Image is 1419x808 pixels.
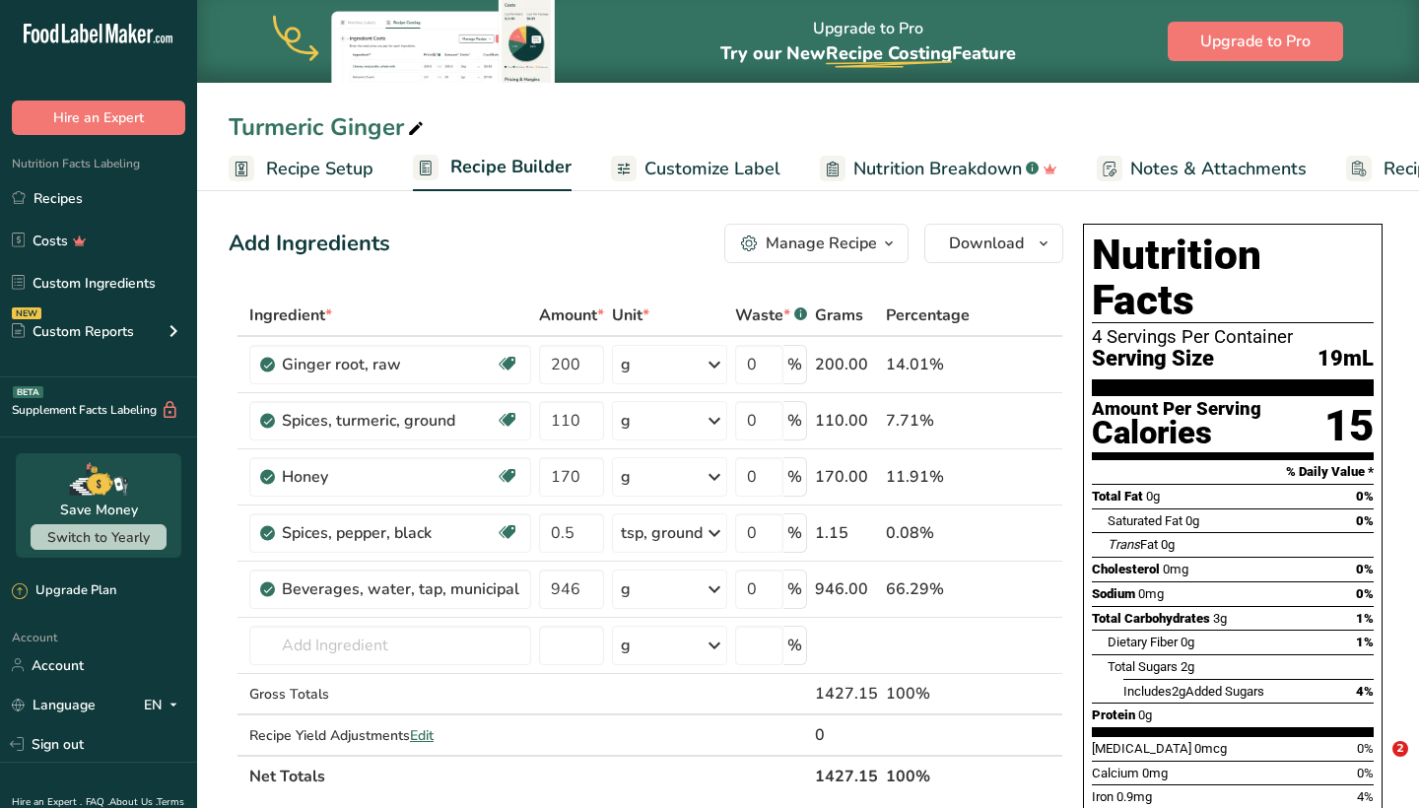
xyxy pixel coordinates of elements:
div: 946.00 [815,577,878,601]
div: 0.08% [886,521,970,545]
div: EN [144,693,185,716]
div: g [621,577,631,601]
div: 66.29% [886,577,970,601]
button: Upgrade to Pro [1168,22,1343,61]
div: 1427.15 [815,682,878,706]
span: 1% [1356,635,1374,649]
span: 0mg [1163,562,1188,576]
input: Add Ingredient [249,626,531,665]
span: Edit [410,726,434,745]
div: 1.15 [815,521,878,545]
span: 0g [1146,489,1160,504]
span: Total Carbohydrates [1092,611,1210,626]
div: g [621,634,631,657]
div: 14.01% [886,353,970,376]
span: Nutrition Breakdown [853,156,1022,182]
i: Trans [1108,537,1140,552]
span: 2g [1181,659,1194,674]
span: Recipe Builder [450,154,572,180]
div: g [621,409,631,433]
span: Recipe Setup [266,156,373,182]
div: Upgrade to Pro [720,1,1016,83]
span: 0.9mg [1116,789,1152,804]
th: 1427.15 [811,755,882,796]
a: Recipe Setup [229,147,373,191]
span: 0% [1356,513,1374,528]
span: 0g [1161,537,1175,552]
div: Spices, turmeric, ground [282,409,496,433]
button: Manage Recipe [724,224,909,263]
span: Ingredient [249,303,332,327]
span: 19mL [1318,347,1374,371]
h1: Nutrition Facts [1092,233,1374,323]
div: Custom Reports [12,321,134,342]
span: 3g [1213,611,1227,626]
a: Language [12,688,96,722]
span: Download [949,232,1024,255]
span: 2g [1172,684,1185,699]
div: Recipe Yield Adjustments [249,725,531,746]
a: Recipe Builder [413,145,572,192]
button: Download [924,224,1063,263]
span: 0% [1356,586,1374,601]
div: g [621,353,631,376]
span: Try our New Feature [720,41,1016,65]
div: 11.91% [886,465,970,489]
span: Amount [539,303,604,327]
span: 0% [1356,489,1374,504]
div: Honey [282,465,496,489]
div: 100% [886,682,970,706]
span: 0% [1356,562,1374,576]
div: 110.00 [815,409,878,433]
a: Customize Label [611,147,780,191]
div: 4 Servings Per Container [1092,327,1374,347]
span: Includes Added Sugars [1123,684,1264,699]
div: Beverages, water, tap, municipal [282,577,519,601]
div: Ginger root, raw [282,353,496,376]
span: Fat [1108,537,1158,552]
span: [MEDICAL_DATA] [1092,741,1191,756]
div: Spices, pepper, black [282,521,496,545]
div: Calories [1092,419,1261,447]
span: 0g [1185,513,1199,528]
div: Manage Recipe [766,232,877,255]
div: tsp, ground [621,521,703,545]
span: 0mg [1142,766,1168,780]
div: 7.71% [886,409,970,433]
span: Switch to Yearly [47,528,150,547]
div: Amount Per Serving [1092,400,1261,419]
div: Add Ingredients [229,228,390,260]
span: Customize Label [644,156,780,182]
span: Iron [1092,789,1114,804]
span: Protein [1092,707,1135,722]
th: Net Totals [245,755,811,796]
div: 200.00 [815,353,878,376]
div: Upgrade Plan [12,581,116,601]
button: Switch to Yearly [31,524,167,550]
div: 15 [1324,400,1374,452]
span: 0g [1138,707,1152,722]
span: Cholesterol [1092,562,1160,576]
span: Serving Size [1092,347,1214,371]
div: Gross Totals [249,684,531,705]
span: 0mg [1138,586,1164,601]
span: Notes & Attachments [1130,156,1307,182]
span: 0g [1181,635,1194,649]
span: 1% [1356,611,1374,626]
div: BETA [13,386,43,398]
span: Dietary Fiber [1108,635,1178,649]
div: Save Money [60,500,138,520]
th: 100% [882,755,974,796]
div: Waste [735,303,807,327]
div: Turmeric Ginger [229,109,428,145]
span: Total Fat [1092,489,1143,504]
div: NEW [12,307,41,319]
span: 4% [1356,684,1374,699]
span: 0mcg [1194,741,1227,756]
div: 170.00 [815,465,878,489]
span: 2 [1392,741,1408,757]
button: Hire an Expert [12,101,185,135]
div: g [621,465,631,489]
a: Nutrition Breakdown [820,147,1057,191]
a: Notes & Attachments [1097,147,1307,191]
